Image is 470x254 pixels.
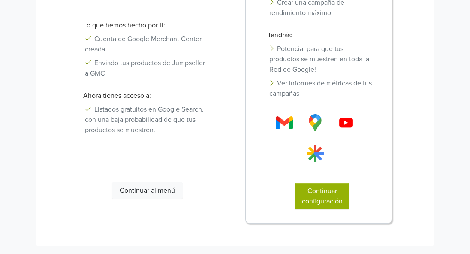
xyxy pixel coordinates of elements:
[276,114,293,131] img: Gmail Logo
[112,182,183,199] button: Continuar al menú
[307,114,324,131] img: Gmail Logo
[307,145,324,162] img: Gmail Logo
[295,183,349,209] button: Continuar configuración
[337,114,355,131] img: Gmail Logo
[76,103,218,137] li: Listados gratuitos en Google Search, con una baja probabilidad de que tus productos se muestren.
[261,42,383,76] li: Potencial para que tus productos se muestren en toda la Red de Google!
[76,20,218,30] p: Lo que hemos hecho por ti:
[76,91,218,101] p: Ahora tienes acceso a:
[76,56,218,80] li: Enviado tus productos de Jumpseller a GMC
[76,32,218,56] li: Cuenta de Google Merchant Center creada
[261,30,383,40] p: Tendrás:
[261,76,383,100] li: Ver informes de métricas de tus campañas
